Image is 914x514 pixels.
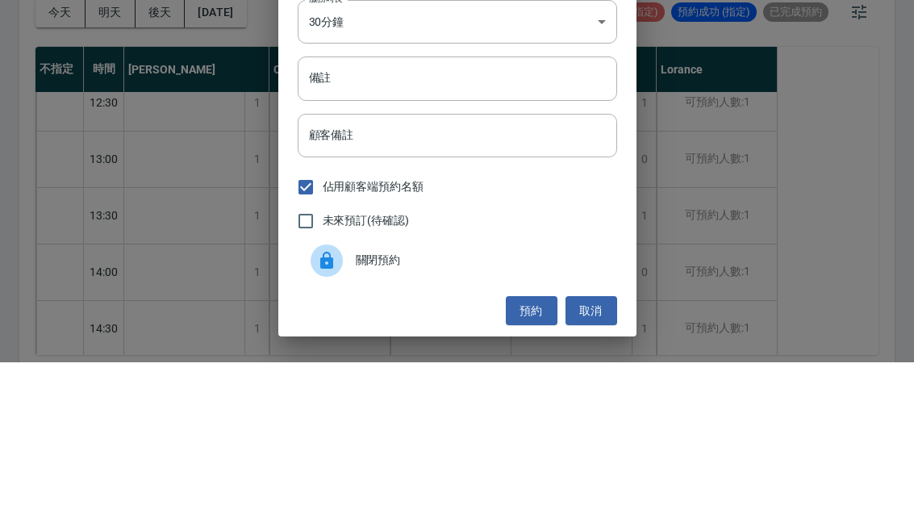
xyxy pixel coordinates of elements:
[309,144,343,157] label: 服務時長
[566,448,617,478] button: 取消
[356,403,604,420] span: 關閉預約
[309,31,348,44] label: 顧客電話
[298,152,617,195] div: 30分鐘
[506,448,557,478] button: 預約
[323,330,424,347] span: 佔用顧客端預約名額
[309,88,348,100] label: 顧客姓名
[323,364,410,381] span: 未來預訂(待確認)
[298,390,617,435] div: 關閉預約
